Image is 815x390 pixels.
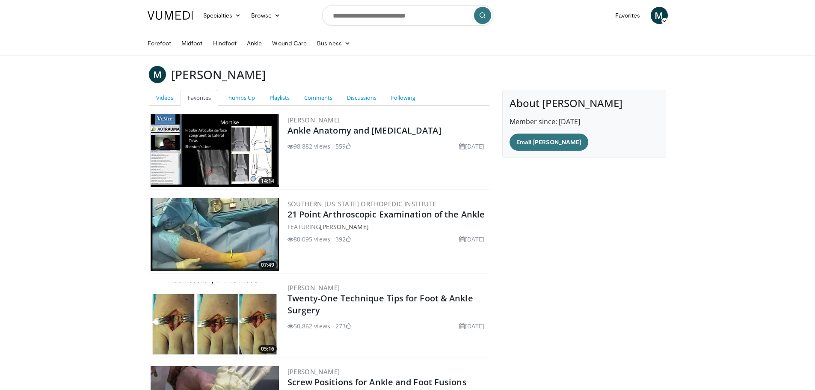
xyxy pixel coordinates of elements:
span: 05:16 [258,345,277,353]
li: 559 [335,142,351,151]
a: Specialties [198,7,246,24]
li: 392 [335,235,351,244]
a: [PERSON_NAME] [287,116,340,124]
a: Ankle Anatomy and [MEDICAL_DATA] [287,125,442,136]
a: Browse [246,7,285,24]
a: Following [384,90,423,106]
img: d079e22e-f623-40f6-8657-94e85635e1da.300x170_q85_crop-smart_upscale.jpg [151,114,279,187]
a: [PERSON_NAME] [287,367,340,376]
a: M [651,7,668,24]
div: FEATURING [287,222,488,231]
img: d2937c76-94b7-4d20-9de4-1c4e4a17f51d.300x170_q85_crop-smart_upscale.jpg [151,198,279,271]
span: 14:14 [258,177,277,185]
a: Comments [297,90,340,106]
a: M [149,66,166,83]
a: [PERSON_NAME] [287,283,340,292]
a: Midfoot [176,35,208,52]
a: Thumbs Up [218,90,262,106]
li: 80,095 views [287,235,330,244]
a: [PERSON_NAME] [320,223,368,231]
a: Twenty-One Technique Tips for Foot & Ankle Surgery [287,292,473,316]
li: 50,862 views [287,322,330,330]
span: 07:49 [258,261,277,269]
a: Southern [US_STATE] Orthopedic Institute [287,199,436,208]
p: Member since: [DATE] [510,116,659,127]
li: [DATE] [459,235,484,244]
a: Videos [149,90,181,106]
a: 14:14 [151,114,279,187]
a: Wound Care [267,35,312,52]
a: Screw Positions for Ankle and Foot Fusions [287,376,467,388]
a: Ankle [242,35,267,52]
a: Forefoot [142,35,177,52]
li: 273 [335,322,351,330]
h4: About [PERSON_NAME] [510,97,659,110]
a: 21 Point Arthroscopic Examination of the Ankle [287,208,485,220]
a: Discussions [340,90,384,106]
input: Search topics, interventions [322,5,493,26]
h3: [PERSON_NAME] [171,66,266,83]
a: Email [PERSON_NAME] [510,134,588,151]
a: Favorites [610,7,646,24]
a: Playlists [262,90,297,106]
a: Business [312,35,356,52]
a: 05:16 [151,282,279,355]
li: [DATE] [459,142,484,151]
a: Favorites [181,90,218,106]
a: 07:49 [151,198,279,271]
a: Hindfoot [208,35,242,52]
img: VuMedi Logo [148,11,193,20]
li: [DATE] [459,322,484,330]
img: 6702e58c-22b3-47ce-9497-b1c0ae175c4c.300x170_q85_crop-smart_upscale.jpg [151,282,279,355]
li: 98,882 views [287,142,330,151]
